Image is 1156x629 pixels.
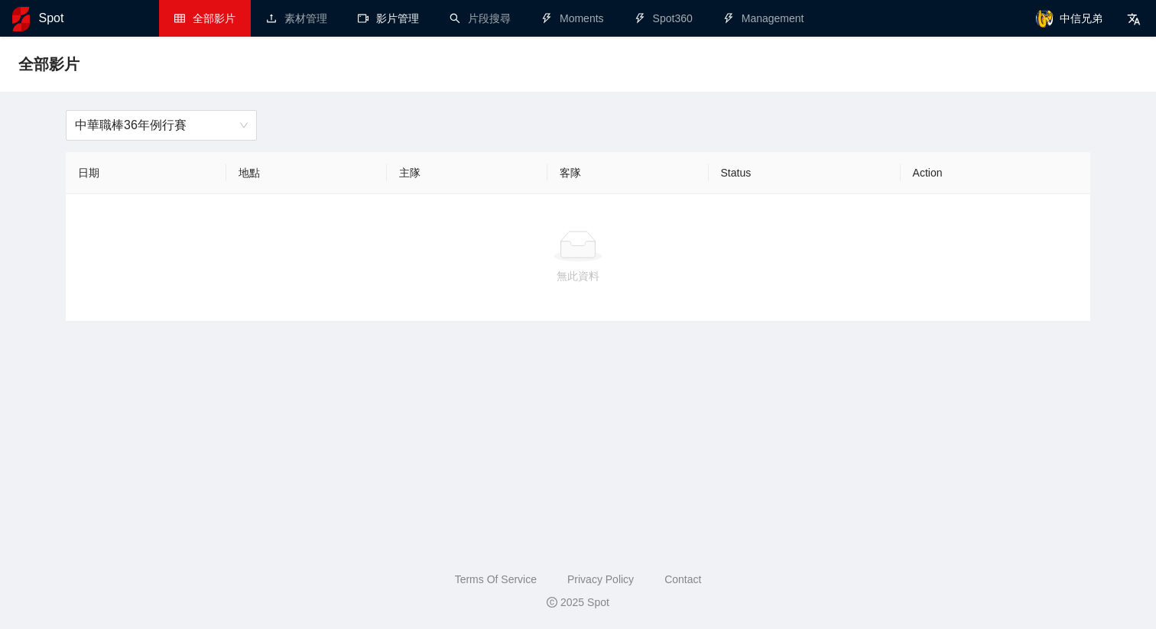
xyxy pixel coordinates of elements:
th: Status [709,152,901,194]
div: 2025 Spot [12,594,1144,611]
a: thunderboltSpot360 [635,12,693,24]
th: 日期 [66,152,226,194]
th: Action [901,152,1090,194]
img: logo [12,7,30,31]
a: Privacy Policy [567,573,634,585]
span: 全部影片 [18,52,80,76]
a: Terms Of Service [455,573,537,585]
a: thunderboltManagement [723,12,804,24]
span: copyright [547,597,557,608]
a: thunderboltMoments [541,12,604,24]
th: 地點 [226,152,387,194]
a: upload素材管理 [266,12,327,24]
span: table [174,13,185,24]
a: Contact [664,573,701,585]
div: 無此資料 [78,267,1078,284]
span: 中華職棒36年例行賽 [75,111,248,140]
th: 客隊 [547,152,708,194]
img: avatar [1035,9,1054,28]
span: 全部影片 [193,12,235,24]
a: video-camera影片管理 [358,12,419,24]
a: search片段搜尋 [450,12,511,24]
th: 主隊 [387,152,547,194]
